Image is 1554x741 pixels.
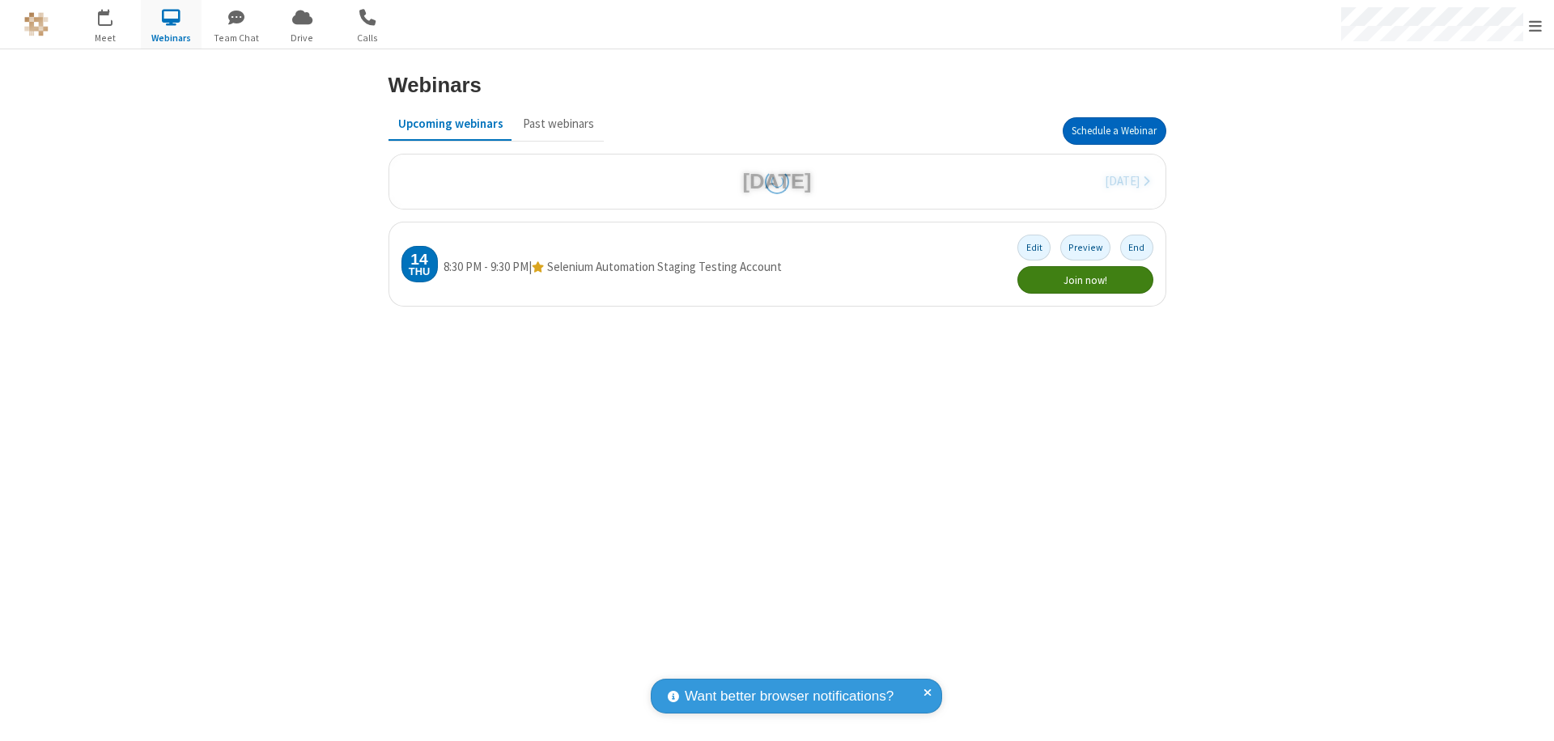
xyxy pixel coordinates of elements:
span: Team Chat [206,31,267,45]
img: QA Selenium DO NOT DELETE OR CHANGE [24,12,49,36]
button: Upcoming webinars [388,108,513,139]
span: Webinars [141,31,202,45]
span: Selenium Automation Staging Testing Account [547,259,782,274]
span: Calls [338,31,398,45]
h3: Webinars [388,74,482,96]
div: Thu [409,267,430,277]
button: Past webinars [513,108,604,139]
div: 14 [410,252,427,267]
button: End [1120,235,1153,260]
button: Preview [1060,235,1111,260]
div: 2 [109,9,120,21]
span: Drive [272,31,333,45]
div: | [444,258,782,277]
span: Meet [75,31,136,45]
span: 8:30 PM - 9:30 PM [444,259,529,274]
button: Schedule a Webinar [1063,117,1166,145]
div: Thursday, August 14, 2025 8:30 PM [401,246,438,282]
button: Join now! [1017,266,1153,294]
span: Want better browser notifications? [685,686,894,707]
button: Edit [1017,235,1051,260]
